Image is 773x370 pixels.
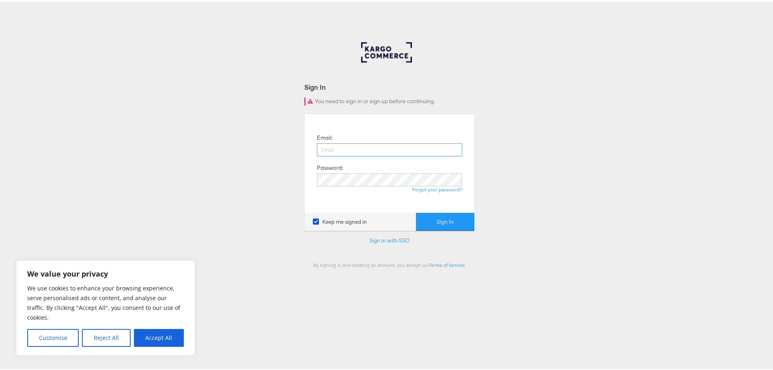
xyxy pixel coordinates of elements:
[317,162,343,170] label: Password:
[412,185,462,191] a: Forgot your password?
[134,327,184,345] button: Accept All
[304,81,475,90] div: Sign In
[304,96,475,104] div: You need to sign in or sign up before continuing.
[27,267,184,277] p: We value your privacy
[317,132,332,140] label: Email:
[304,260,475,266] div: By signing in and creating an account, you accept our .
[313,216,367,224] label: Keep me signed in
[416,211,474,229] button: Sign In
[82,327,130,345] button: Reject All
[317,142,462,155] input: Email
[27,282,184,321] p: We use cookies to enhance your browsing experience, serve personalised ads or content, and analys...
[429,260,465,266] a: Terms of Service
[16,259,195,354] div: We value your privacy
[369,235,410,242] a: Sign in with SSO
[27,327,79,345] button: Customise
